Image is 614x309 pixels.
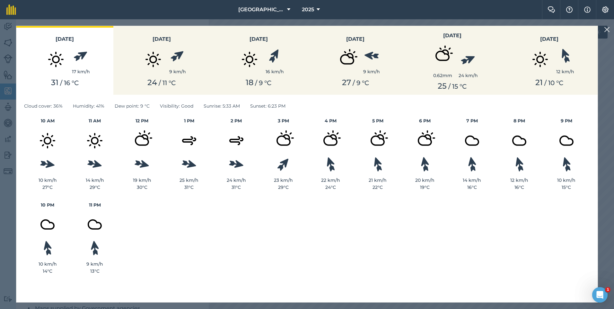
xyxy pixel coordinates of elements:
[504,78,594,87] div: / ° C
[220,125,252,157] img: svg+xml;base64,PD94bWwgdmVyc2lvbj0iMS4wIiBlbmNvZGluZz0idXRmLTgiPz4KPCEtLSBHZW5lcmF0b3I6IEFkb2JlIE...
[260,117,307,124] h4: 3 PM
[342,78,351,87] span: 27
[496,177,543,184] div: 12 km/h
[169,48,186,63] img: svg%3e
[87,158,103,170] img: svg%3e
[408,82,497,91] div: / ° C
[165,184,213,191] div: 31 ° C
[372,156,384,172] img: svg%3e
[117,78,206,87] div: / ° C
[543,177,590,184] div: 10 km/h
[72,68,90,75] div: 17 km/h
[24,268,71,275] div: 14 ° C
[513,156,525,172] img: svg%3e
[246,78,253,87] span: 18
[31,125,64,157] img: svg+xml;base64,PD94bWwgdmVyc2lvbj0iMS4wIiBlbmNvZGluZz0idXRmLTgiPz4KPCEtLSBHZW5lcmF0b3I6IEFkb2JlIE...
[307,177,354,184] div: 22 km/h
[250,102,285,110] span: Sunset : 6:23 PM
[601,6,609,13] img: A cog icon
[16,26,113,95] button: [DATE]17 km/h31 / 16 °C
[118,184,166,191] div: 30 ° C
[362,125,394,157] img: svg+xml;base64,PD94bWwgdmVyc2lvbj0iMS4wIiBlbmNvZGluZz0idXRmLTgiPz4KPCEtLSBHZW5lcmF0b3I6IEFkb2JlIE...
[356,79,360,87] span: 9
[566,6,573,13] img: A question mark icon
[173,125,205,157] img: svg+xml;base64,PD94bWwgdmVyc2lvbj0iMS4wIiBlbmNvZGluZz0idXRmLTgiPz4KPCEtLSBHZW5lcmF0b3I6IEFkb2JlIE...
[460,52,477,66] img: svg%3e
[276,156,292,172] img: svg%3e
[79,125,111,157] img: svg+xml;base64,PD94bWwgdmVyc2lvbj0iMS4wIiBlbmNvZGluZz0idXRmLTgiPz4KPCEtLSBHZW5lcmF0b3I6IEFkb2JlIE...
[24,201,71,208] h4: 10 PM
[496,117,543,124] h4: 8 PM
[20,35,110,43] h3: [DATE]
[556,68,574,75] div: 12 km/h
[550,125,583,157] img: svg+xml;base64,PD94bWwgdmVyc2lvbj0iMS4wIiBlbmNvZGluZz0idXRmLTgiPz4KPCEtLSBHZW5lcmF0b3I6IEFkb2JlIE...
[259,79,263,87] span: 9
[117,35,206,43] h3: [DATE]
[6,4,16,15] img: fieldmargin Logo
[214,78,303,87] div: / ° C
[115,102,150,110] span: Dew point : 9 ° C
[71,260,118,268] div: 9 km/h
[448,117,496,124] h4: 7 PM
[543,184,590,191] div: 15 ° C
[160,102,193,110] span: Visibility : Good
[134,158,150,170] img: svg%3e
[592,287,608,303] iframe: Intercom live chat
[165,117,213,124] h4: 1 PM
[543,117,590,124] h4: 9 PM
[409,125,441,157] img: svg+xml;base64,PD94bWwgdmVyc2lvbj0iMS4wIiBlbmNvZGluZz0idXRmLTgiPz4KPCEtLSBHZW5lcmF0b3I6IEFkb2JlIE...
[260,184,307,191] div: 29 ° C
[503,125,535,157] img: svg+xml;base64,PD94bWwgdmVyc2lvbj0iMS4wIiBlbmNvZGluZz0idXRmLTgiPz4KPCEtLSBHZW5lcmF0b3I6IEFkb2JlIE...
[438,81,447,91] span: 25
[604,26,610,33] img: svg+xml;base64,PHN2ZyB4bWxucz0iaHR0cDovL3d3dy53My5vcmcvMjAwMC9zdmciIHdpZHRoPSIyMiIgaGVpZ2h0PSIzMC...
[40,159,56,169] img: svg%3e
[426,40,459,72] img: svg+xml;base64,PD94bWwgdmVyc2lvbj0iMS4wIiBlbmNvZGluZz0idXRmLTgiPz4KPCEtLSBHZW5lcmF0b3I6IEFkb2JlIE...
[324,156,337,172] img: svg%3e
[354,177,401,184] div: 21 km/h
[504,35,594,43] h3: [DATE]
[24,260,71,268] div: 10 km/h
[404,26,501,95] button: [DATE]0.62mm24 km/h25 / 15 °C
[71,201,118,208] h4: 11 PM
[311,78,400,87] div: / ° C
[24,184,71,191] div: 27 ° C
[90,240,100,256] img: svg%3e
[501,26,598,95] button: [DATE]12 km/h21 / 10 °C
[64,79,70,87] span: 16
[559,47,572,64] img: svg%3e
[24,117,71,124] h4: 10 AM
[126,125,158,157] img: svg+xml;base64,PD94bWwgdmVyc2lvbj0iMS4wIiBlbmNvZGluZz0idXRmLTgiPz4KPCEtLSBHZW5lcmF0b3I6IEFkb2JlIE...
[456,125,488,157] img: svg+xml;base64,PD94bWwgdmVyc2lvbj0iMS4wIiBlbmNvZGluZz0idXRmLTgiPz4KPCEtLSBHZW5lcmF0b3I6IEFkb2JlIE...
[302,6,314,13] span: 2025
[314,125,346,157] img: svg+xml;base64,PD94bWwgdmVyc2lvbj0iMS4wIiBlbmNvZGluZz0idXRmLTgiPz4KPCEtLSBHZW5lcmF0b3I6IEFkb2JlIE...
[214,35,303,43] h3: [DATE]
[267,47,282,64] img: svg%3e
[79,208,111,241] img: svg+xml;base64,PD94bWwgdmVyc2lvbj0iMS4wIiBlbmNvZGluZz0idXRmLTgiPz4KPCEtLSBHZW5lcmF0b3I6IEFkb2JlIE...
[73,102,104,110] span: Humidity : 41%
[401,184,449,191] div: 19 ° C
[307,117,354,124] h4: 4 PM
[24,177,71,184] div: 10 km/h
[408,31,497,40] h3: [DATE]
[162,79,167,87] span: 11
[233,43,266,75] img: svg+xml;base64,PD94bWwgdmVyc2lvbj0iMS4wIiBlbmNvZGluZz0idXRmLTgiPz4KPCEtLSBHZW5lcmF0b3I6IEFkb2JlIE...
[71,177,118,184] div: 14 km/h
[213,184,260,191] div: 31 ° C
[228,159,244,170] img: svg%3e
[268,125,300,157] img: svg+xml;base64,PD94bWwgdmVyc2lvbj0iMS4wIiBlbmNvZGluZz0idXRmLTgiPz4KPCEtLSBHZW5lcmF0b3I6IEFkb2JlIE...
[181,158,197,170] img: svg%3e
[113,26,210,95] button: [DATE]9 km/h24 / 11 °C
[331,43,363,75] img: svg+xml;base64,PD94bWwgdmVyc2lvbj0iMS4wIiBlbmNvZGluZz0idXRmLTgiPz4KPCEtLSBHZW5lcmF0b3I6IEFkb2JlIE...
[169,68,186,75] div: 9 km/h
[20,78,110,87] div: / ° C
[426,72,459,79] div: 0.62 mm
[354,184,401,191] div: 22 ° C
[118,117,166,124] h4: 12 PM
[363,68,380,75] div: 9 km/h
[204,102,240,110] span: Sunrise : 5:33 AM
[496,184,543,191] div: 16 ° C
[448,177,496,184] div: 14 km/h
[307,26,404,95] button: [DATE]9 km/h27 / 9 °C
[165,177,213,184] div: 25 km/h
[213,177,260,184] div: 24 km/h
